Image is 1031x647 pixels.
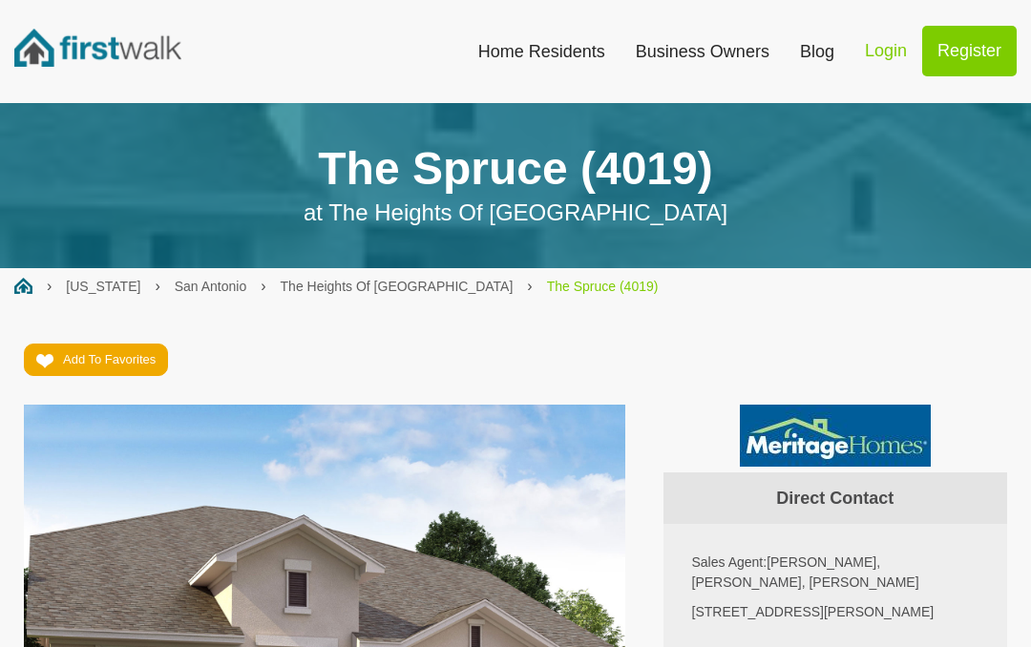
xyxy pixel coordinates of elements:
a: Blog [785,31,850,73]
a: Business Owners [621,31,785,73]
h4: Direct Contact [663,472,1008,524]
img: FirstWalk [14,29,181,67]
a: Register [922,26,1017,76]
div: [STREET_ADDRESS][PERSON_NAME] [692,602,979,622]
a: Home Residents [463,31,621,73]
a: [US_STATE] [66,279,140,294]
a: Add To Favorites [24,344,168,376]
img: 892-MED.jpg [740,405,931,467]
h1: The Spruce (4019) [14,141,1017,197]
span: Sales Agent: [692,554,768,570]
a: San Antonio [175,279,247,294]
a: The Spruce (4019) [547,279,659,294]
p: [PERSON_NAME], [PERSON_NAME], [PERSON_NAME] [692,553,979,593]
a: The Heights Of [GEOGRAPHIC_DATA] [281,279,514,294]
a: Login [850,26,922,76]
span: at The Heights Of [GEOGRAPHIC_DATA] [304,199,727,225]
span: Add To Favorites [63,352,156,366]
